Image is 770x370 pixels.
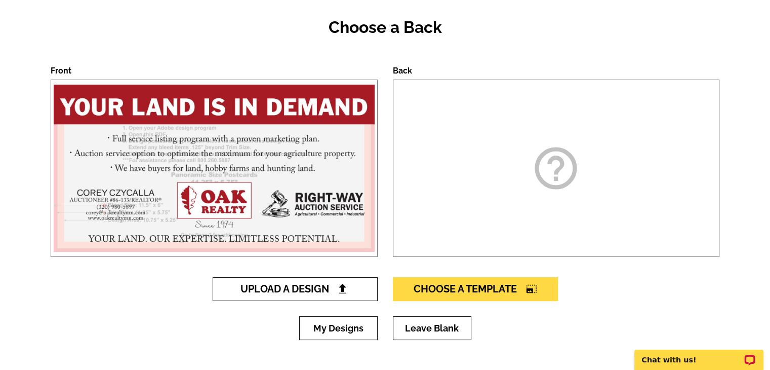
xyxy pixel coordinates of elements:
[393,277,558,301] a: Choose A Templatephoto_size_select_large
[51,66,71,76] label: Front
[393,316,471,340] a: Leave Blank
[531,143,581,194] i: help_outline
[337,283,348,294] img: file-upload-black.png
[299,316,378,340] a: My Designs
[51,18,719,37] h2: Choose a Back
[393,66,412,76] label: Back
[51,82,377,254] img: large-thumb.jpg
[628,338,770,370] iframe: LiveChat chat widget
[213,277,378,301] a: Upload A Design
[526,284,537,294] i: photo_size_select_large
[414,283,537,295] span: Choose A Template
[240,283,349,295] span: Upload A Design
